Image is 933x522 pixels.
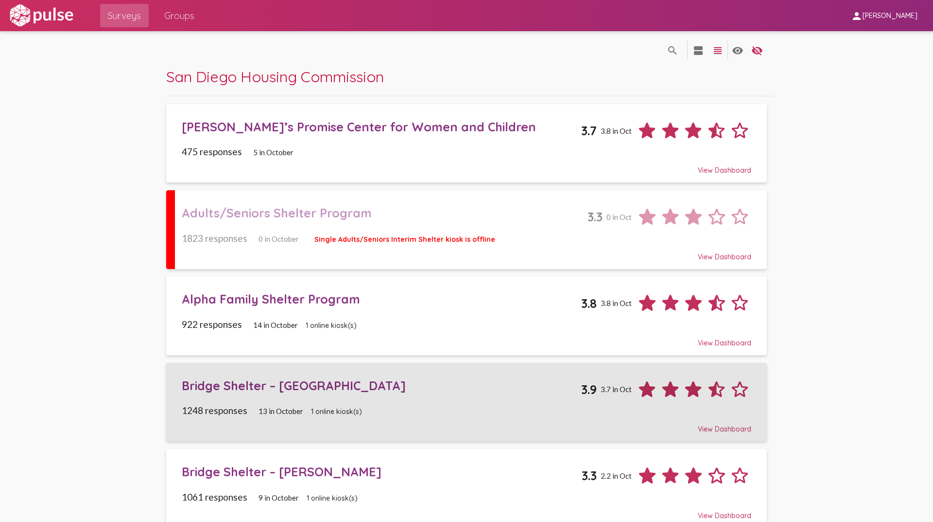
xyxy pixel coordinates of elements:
[100,4,149,27] a: Surveys
[166,104,767,182] a: [PERSON_NAME]’s Promise Center for Women and Children3.73.8 in Oct475 responses5 in OctoberView D...
[712,45,724,56] mat-icon: language
[182,244,752,261] div: View Dashboard
[182,378,582,393] div: Bridge Shelter – [GEOGRAPHIC_DATA]
[259,407,303,415] span: 13 in October
[851,10,863,22] mat-icon: person
[182,416,752,433] div: View Dashboard
[667,45,678,56] mat-icon: language
[708,40,727,60] button: language
[182,205,588,220] div: Adults/Seniors Shelter Program
[751,45,763,56] mat-icon: language
[182,291,582,306] div: Alpha Family Shelter Program
[166,190,767,269] a: Adults/Seniors Shelter Program3.30 in Oct1823 responses0 in OctoberSingle Adults/Seniors Interim ...
[182,157,752,175] div: View Dashboard
[581,123,597,138] span: 3.7
[728,40,747,60] button: language
[601,126,632,135] span: 3.8 in Oct
[581,296,597,311] span: 3.8
[606,213,632,221] span: 0 in Oct
[601,471,632,480] span: 2.2 in Oct
[581,382,597,397] span: 3.9
[166,67,384,86] span: San Diego Housing Commission
[182,319,242,330] span: 922 responses
[182,119,582,134] div: [PERSON_NAME]’s Promise Center for Women and Children
[689,40,708,60] button: language
[182,233,247,244] span: 1823 responses
[182,464,582,479] div: Bridge Shelter – [PERSON_NAME]
[863,12,917,20] span: [PERSON_NAME]
[8,3,75,28] img: white-logo.svg
[182,503,752,520] div: View Dashboard
[843,6,925,24] button: [PERSON_NAME]
[311,407,362,416] span: 1 online kiosk(s)
[307,494,358,503] span: 1 online kiosk(s)
[253,148,294,157] span: 5 in October
[747,40,767,60] button: language
[732,45,743,56] mat-icon: language
[253,321,298,329] span: 14 in October
[663,40,682,60] button: language
[182,330,752,347] div: View Dashboard
[156,4,202,27] a: Groups
[182,491,247,503] span: 1061 responses
[306,321,357,330] span: 1 online kiosk(s)
[314,235,495,244] span: Single Adults/Seniors Interim Shelter kiosk is offline
[166,276,767,355] a: Alpha Family Shelter Program3.83.8 in Oct922 responses14 in October1 online kiosk(s)View Dashboard
[182,405,247,416] span: 1248 responses
[259,493,299,502] span: 9 in October
[601,385,632,394] span: 3.7 in Oct
[164,7,194,24] span: Groups
[587,209,603,224] span: 3.3
[182,146,242,157] span: 475 responses
[692,45,704,56] mat-icon: language
[166,363,767,441] a: Bridge Shelter – [GEOGRAPHIC_DATA]3.93.7 in Oct1248 responses13 in October1 online kiosk(s)View D...
[601,299,632,307] span: 3.8 in Oct
[259,234,299,243] span: 0 in October
[582,468,597,483] span: 3.3
[108,7,141,24] span: Surveys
